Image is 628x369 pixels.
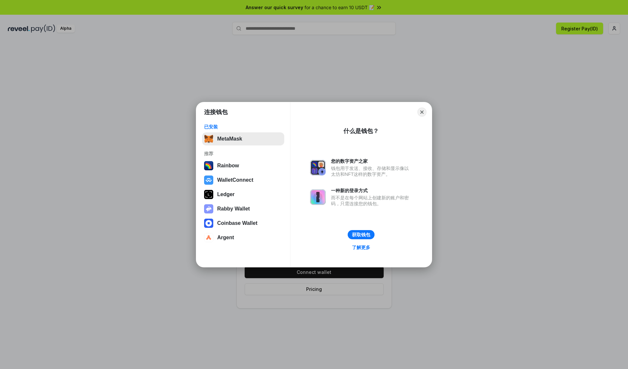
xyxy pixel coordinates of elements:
[217,220,257,226] div: Coinbase Wallet
[310,189,326,205] img: svg+xml,%3Csvg%20xmlns%3D%22http%3A%2F%2Fwww.w3.org%2F2000%2Fsvg%22%20fill%3D%22none%22%20viewBox...
[343,127,379,135] div: 什么是钱包？
[204,219,213,228] img: svg+xml,%3Csvg%20width%3D%2228%22%20height%3D%2228%22%20viewBox%3D%220%200%2028%2028%22%20fill%3D...
[331,195,412,207] div: 而不是在每个网站上创建新的账户和密码，只需连接您的钱包。
[204,190,213,199] img: svg+xml,%3Csvg%20xmlns%3D%22http%3A%2F%2Fwww.w3.org%2F2000%2Fsvg%22%20width%3D%2228%22%20height%3...
[331,158,412,164] div: 您的数字资产之家
[204,233,213,242] img: svg+xml,%3Csvg%20width%3D%2228%22%20height%3D%2228%22%20viewBox%3D%220%200%2028%2028%22%20fill%3D...
[202,217,284,230] button: Coinbase Wallet
[217,163,239,169] div: Rainbow
[204,161,213,170] img: svg+xml,%3Csvg%20width%3D%22120%22%20height%3D%22120%22%20viewBox%3D%220%200%20120%20120%22%20fil...
[204,134,213,143] img: svg+xml,%3Csvg%20fill%3D%22none%22%20height%3D%2233%22%20viewBox%3D%220%200%2035%2033%22%20width%...
[202,188,284,201] button: Ledger
[202,159,284,172] button: Rainbow
[217,192,235,197] div: Ledger
[204,124,282,130] div: 已安装
[204,176,213,185] img: svg+xml,%3Csvg%20width%3D%2228%22%20height%3D%2228%22%20viewBox%3D%220%200%2028%2028%22%20fill%3D...
[331,188,412,193] div: 一种新的登录方式
[202,202,284,215] button: Rabby Wallet
[202,174,284,187] button: WalletConnect
[217,136,242,142] div: MetaMask
[217,177,253,183] div: WalletConnect
[204,151,282,157] div: 推荐
[417,108,427,117] button: Close
[352,244,370,250] div: 了解更多
[204,204,213,213] img: svg+xml,%3Csvg%20xmlns%3D%22http%3A%2F%2Fwww.w3.org%2F2000%2Fsvg%22%20fill%3D%22none%22%20viewBox...
[217,235,234,241] div: Argent
[352,232,370,238] div: 获取钱包
[204,108,228,116] h1: 连接钱包
[217,206,250,212] div: Rabby Wallet
[310,160,326,176] img: svg+xml,%3Csvg%20xmlns%3D%22http%3A%2F%2Fwww.w3.org%2F2000%2Fsvg%22%20fill%3D%22none%22%20viewBox...
[331,165,412,177] div: 钱包用于发送、接收、存储和显示像以太坊和NFT这样的数字资产。
[202,132,284,145] button: MetaMask
[348,243,374,252] a: 了解更多
[202,231,284,244] button: Argent
[348,230,375,239] button: 获取钱包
